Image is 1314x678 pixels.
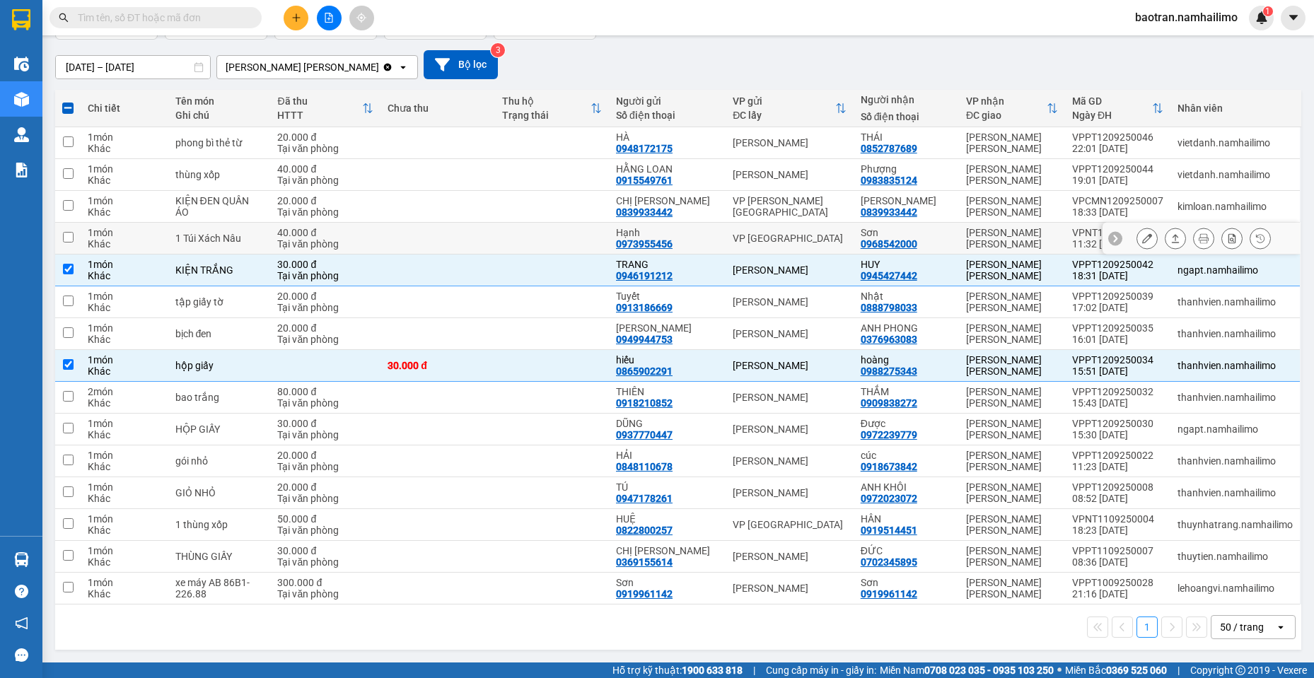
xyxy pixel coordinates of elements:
div: ngapt.namhailimo [1178,264,1293,276]
div: 1 món [88,227,161,238]
div: [PERSON_NAME] [733,296,847,308]
div: [PERSON_NAME] [PERSON_NAME] [966,354,1058,377]
div: HÂN [861,513,952,525]
div: Khác [88,302,161,313]
div: ĐC giao [966,110,1047,121]
div: Khác [88,143,161,154]
div: 11:23 [DATE] [1072,461,1163,472]
div: 0947178261 [616,493,673,504]
div: ANH PHONG [861,322,952,334]
div: THÁI [861,131,952,143]
div: Tại văn phòng [277,461,373,472]
div: 2 món [88,386,161,397]
div: Tại văn phòng [277,143,373,154]
div: thuynhatrang.namhailimo [1178,519,1293,530]
div: Tại văn phòng [277,493,373,504]
div: Tại văn phòng [277,525,373,536]
div: 20.000 đ [277,195,373,206]
div: Khác [88,461,161,472]
div: VPPT1009250028 [1072,577,1163,588]
div: ĐỨC [861,545,952,556]
div: Ngày ĐH [1072,110,1152,121]
div: 50 / trang [1220,620,1264,634]
div: HÀ [616,131,719,143]
div: 1 món [88,291,161,302]
div: 08:36 [DATE] [1072,556,1163,568]
div: 0945427442 [861,270,917,281]
div: VPPT1209250046 [1072,131,1163,143]
img: solution-icon [14,163,29,177]
div: TRANG [616,259,719,270]
div: KIỆN TRẮNG [175,264,264,276]
img: logo-vxr [12,9,30,30]
div: [PERSON_NAME] [PERSON_NAME] [966,259,1058,281]
div: 0983835124 [861,175,917,186]
div: 0949944753 [616,334,673,345]
div: Thu hộ [502,95,591,107]
div: Nhật [861,291,952,302]
div: VPPT1209250032 [1072,386,1163,397]
div: Người gửi [616,95,719,107]
div: [PERSON_NAME] [733,169,847,180]
span: Miền Nam [880,662,1054,678]
div: 0369155614 [616,556,673,568]
div: 0915549761 [616,175,673,186]
button: plus [284,6,308,30]
div: Tại văn phòng [277,397,373,409]
div: ngapt.namhailimo [1178,423,1293,435]
div: VP [GEOGRAPHIC_DATA] [733,233,847,244]
div: VPPT1209250035 [1072,322,1163,334]
button: file-add [317,6,342,30]
div: KIỆN ĐEN QUẦN ÁO [175,195,264,218]
div: GIỎ NHỎ [175,487,264,498]
div: 1 thùng xốp [175,519,264,530]
div: hoàng [861,354,952,366]
div: 1 món [88,354,161,366]
div: 20.000 đ [277,481,373,493]
div: 0918210852 [616,397,673,409]
div: Khác [88,397,161,409]
div: 0376963083 [861,334,917,345]
div: [PERSON_NAME] [PERSON_NAME] [966,481,1058,504]
div: phong bì thẻ từ [175,137,264,148]
div: 22:01 [DATE] [1072,143,1163,154]
div: 0888798033 [861,302,917,313]
div: Giao hàng [1165,228,1186,249]
span: 1 [1265,6,1270,16]
span: ⚪️ [1057,667,1062,673]
div: Khác [88,334,161,345]
div: Chưa thu [388,103,487,114]
div: [PERSON_NAME] [PERSON_NAME] [966,322,1058,345]
button: Bộ lọc [424,50,498,79]
span: aim [356,13,366,23]
span: file-add [324,13,334,23]
img: icon-new-feature [1255,11,1268,24]
div: [PERSON_NAME] [PERSON_NAME] [966,386,1058,409]
div: 0702345895 [861,556,917,568]
span: search [59,13,69,23]
div: 80.000 đ [277,386,373,397]
div: Tại văn phòng [277,302,373,313]
div: Sơn [861,227,952,238]
div: 15:43 [DATE] [1072,397,1163,409]
div: thanhvien.namhailimo [1178,392,1293,403]
div: [PERSON_NAME] [PERSON_NAME] [966,577,1058,600]
div: Sơn [616,577,719,588]
input: Tìm tên, số ĐT hoặc mã đơn [78,10,245,25]
strong: 0369 525 060 [1106,665,1167,676]
div: 1 món [88,513,161,525]
div: [PERSON_NAME] [PERSON_NAME] [226,60,379,74]
div: 0839933442 [616,206,673,218]
th: Toggle SortBy [495,90,609,127]
div: [PERSON_NAME] [733,583,847,594]
div: 50.000 đ [277,513,373,525]
img: warehouse-icon [14,127,29,142]
th: Toggle SortBy [959,90,1065,127]
div: [PERSON_NAME] [PERSON_NAME] [966,291,1058,313]
div: [PERSON_NAME] [733,423,847,435]
span: caret-down [1287,11,1300,24]
div: Đã thu [277,95,362,107]
div: 30.000 đ [277,259,373,270]
div: 1 món [88,195,161,206]
div: 15:30 [DATE] [1072,429,1163,440]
